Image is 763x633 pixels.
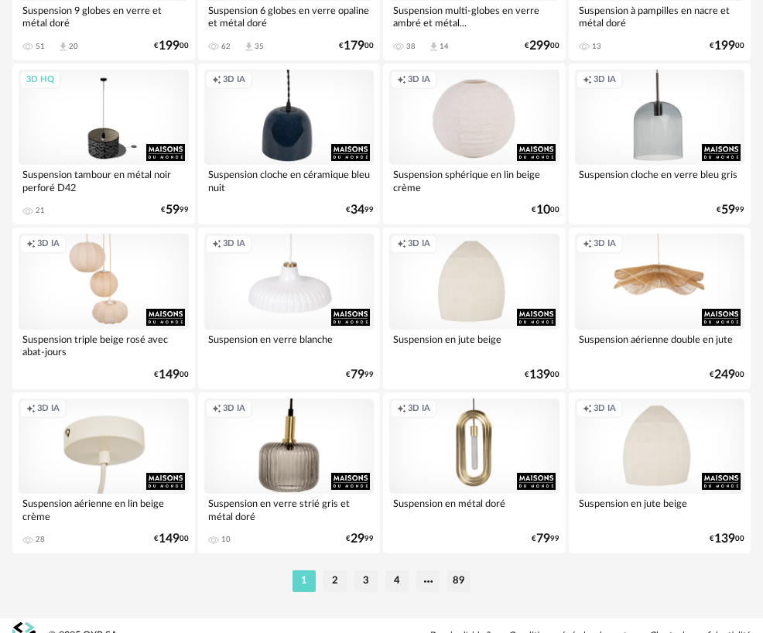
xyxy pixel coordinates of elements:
[36,535,45,544] div: 28
[221,42,231,51] div: 62
[351,205,364,215] span: 34
[346,370,374,380] div: € 99
[397,238,406,250] span: Creation icon
[525,41,559,51] div: € 00
[223,403,245,415] span: 3D IA
[19,494,189,525] div: Suspension aérienne en lin beige crème
[389,330,559,361] div: Suspension en jute beige
[389,165,559,196] div: Suspension sphérique en lin beige crème
[710,41,744,51] div: € 00
[154,370,189,380] div: € 00
[592,42,601,51] div: 13
[569,392,751,553] a: Creation icon 3D IA Suspension en jute beige €13900
[594,74,616,86] span: 3D IA
[383,63,566,224] a: Creation icon 3D IA Suspension sphérique en lin beige crème €1000
[26,403,36,415] span: Creation icon
[389,494,559,525] div: Suspension en métal doré
[406,42,416,51] div: 38
[212,238,221,250] span: Creation icon
[408,403,430,415] span: 3D IA
[204,1,375,32] div: Suspension 6 globes en verre opaline et métal doré
[583,74,592,86] span: Creation icon
[36,206,45,215] div: 21
[198,63,381,224] a: Creation icon 3D IA Suspension cloche en céramique bleu nuit €3499
[19,165,189,196] div: Suspension tambour en métal noir perforé D42
[198,392,381,553] a: Creation icon 3D IA Suspension en verre strié gris et métal doré 10 €2999
[383,392,566,553] a: Creation icon 3D IA Suspension en métal doré €7999
[447,570,470,592] li: 89
[575,494,745,525] div: Suspension en jute beige
[204,494,375,525] div: Suspension en verre strié gris et métal doré
[255,42,264,51] div: 35
[408,238,430,250] span: 3D IA
[529,41,550,51] span: 299
[583,403,592,415] span: Creation icon
[721,205,735,215] span: 59
[397,403,406,415] span: Creation icon
[37,403,60,415] span: 3D IA
[154,41,189,51] div: € 00
[293,570,316,592] li: 1
[161,205,189,215] div: € 99
[532,534,559,544] div: € 99
[323,570,347,592] li: 2
[204,165,375,196] div: Suspension cloche en céramique bleu nuit
[204,330,375,361] div: Suspension en verre blanche
[37,238,60,250] span: 3D IA
[159,534,180,544] span: 149
[440,42,449,51] div: 14
[19,70,61,90] div: 3D HQ
[154,534,189,544] div: € 00
[529,370,550,380] span: 139
[575,165,745,196] div: Suspension cloche en verre bleu gris
[19,1,189,32] div: Suspension 9 globes en verre et métal doré
[12,63,195,224] a: 3D HQ Suspension tambour en métal noir perforé D42 21 €5999
[385,570,409,592] li: 4
[26,238,36,250] span: Creation icon
[594,403,616,415] span: 3D IA
[594,238,616,250] span: 3D IA
[583,238,592,250] span: Creation icon
[12,392,195,553] a: Creation icon 3D IA Suspension aérienne en lin beige crème 28 €14900
[428,41,440,53] span: Download icon
[243,41,255,53] span: Download icon
[223,238,245,250] span: 3D IA
[710,370,744,380] div: € 00
[344,41,364,51] span: 179
[717,205,744,215] div: € 99
[714,534,735,544] span: 139
[383,228,566,388] a: Creation icon 3D IA Suspension en jute beige €13900
[408,74,430,86] span: 3D IA
[212,403,221,415] span: Creation icon
[351,370,364,380] span: 79
[525,370,559,380] div: € 00
[223,74,245,86] span: 3D IA
[575,1,745,32] div: Suspension à pampilles en nacre et métal doré
[221,535,231,544] div: 10
[12,228,195,388] a: Creation icon 3D IA Suspension triple beige rosé avec abat-jours €14900
[354,570,378,592] li: 3
[569,228,751,388] a: Creation icon 3D IA Suspension aérienne double en jute €24900
[339,41,374,51] div: € 00
[389,1,559,32] div: Suspension multi-globes en verre ambré et métal...
[57,41,69,53] span: Download icon
[710,534,744,544] div: € 00
[19,330,189,361] div: Suspension triple beige rosé avec abat-jours
[69,42,78,51] div: 20
[532,205,559,215] div: € 00
[159,41,180,51] span: 199
[159,370,180,380] span: 149
[36,42,45,51] div: 51
[714,370,735,380] span: 249
[569,63,751,224] a: Creation icon 3D IA Suspension cloche en verre bleu gris €5999
[714,41,735,51] span: 199
[575,330,745,361] div: Suspension aérienne double en jute
[346,534,374,544] div: € 99
[536,534,550,544] span: 79
[536,205,550,215] span: 10
[351,534,364,544] span: 29
[198,228,381,388] a: Creation icon 3D IA Suspension en verre blanche €7999
[397,74,406,86] span: Creation icon
[166,205,180,215] span: 59
[212,74,221,86] span: Creation icon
